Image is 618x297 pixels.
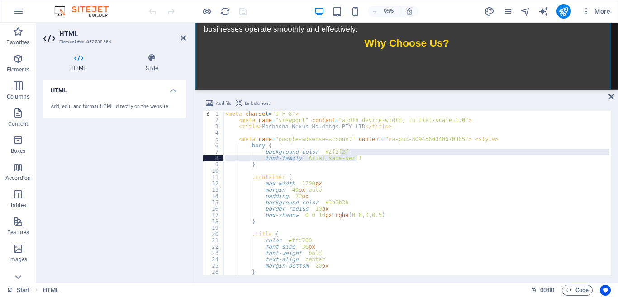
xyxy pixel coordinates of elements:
button: publish [556,4,571,19]
div: 18 [203,218,224,225]
i: Publish [558,6,569,17]
button: pages [502,6,513,17]
i: Navigator [520,6,531,17]
a: Click to cancel selection. Double-click to open Pages [7,285,30,296]
span: More [582,7,610,16]
div: 3 [203,123,224,130]
button: Code [562,285,593,296]
button: More [578,4,614,19]
span: Add file [216,98,231,109]
div: 22 [203,244,224,250]
div: 11 [203,174,224,180]
div: 20 [203,231,224,237]
h3: Element #ed-862730554 [59,38,168,46]
div: 16 [203,206,224,212]
p: Content [8,120,28,127]
button: 95% [368,6,400,17]
i: On resize automatically adjust zoom level to fit chosen device. [405,7,414,15]
button: reload [219,6,230,17]
div: 2 [203,117,224,123]
div: 6 [203,142,224,149]
h4: HTML [43,53,118,72]
button: Add file [204,98,233,109]
p: Features [7,229,29,236]
i: AI Writer [538,6,549,17]
div: 24 [203,256,224,263]
i: Design (Ctrl+Alt+Y) [484,6,494,17]
div: 17 [203,212,224,218]
div: 21 [203,237,224,244]
span: Code [566,285,589,296]
div: 12 [203,180,224,187]
p: Boxes [11,147,26,155]
span: 00 00 [540,285,554,296]
span: Link element [245,98,270,109]
p: Images [9,256,28,263]
img: Editor Logo [52,6,120,17]
div: 15 [203,199,224,206]
div: 23 [203,250,224,256]
h6: 95% [382,6,396,17]
div: 4 [203,130,224,136]
p: Columns [7,93,29,100]
h4: HTML [43,80,186,96]
div: 5 [203,136,224,142]
i: Pages (Ctrl+Alt+S) [502,6,513,17]
div: 13 [203,187,224,193]
button: Link element [234,98,271,109]
button: Click here to leave preview mode and continue editing [201,6,212,17]
span: : [547,287,548,293]
div: 8 [203,155,224,161]
div: 10 [203,168,224,174]
p: Elements [7,66,30,73]
button: navigator [520,6,531,17]
button: text_generator [538,6,549,17]
span: Click to select. Double-click to edit [43,285,59,296]
div: 19 [203,225,224,231]
i: Reload page [220,6,230,17]
div: 7 [203,149,224,155]
div: 14 [203,193,224,199]
button: Usercentrics [600,285,611,296]
p: Favorites [6,39,29,46]
p: Accordion [5,174,31,182]
div: 9 [203,161,224,168]
button: design [484,6,495,17]
nav: breadcrumb [43,285,59,296]
h2: HTML [59,30,186,38]
div: Add, edit, and format HTML directly on the website. [51,103,179,111]
div: 25 [203,263,224,269]
h4: Style [118,53,186,72]
p: Tables [10,202,26,209]
div: 1 [203,111,224,117]
div: 26 [203,269,224,275]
